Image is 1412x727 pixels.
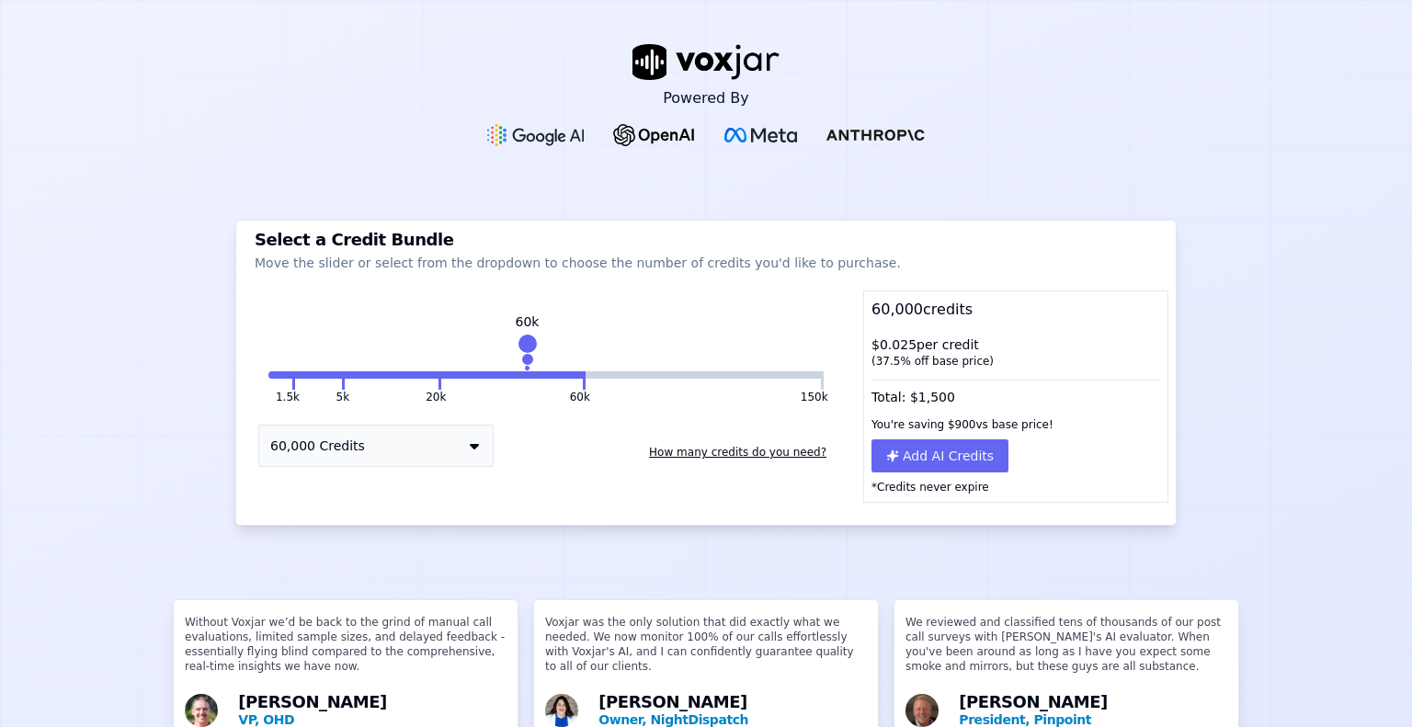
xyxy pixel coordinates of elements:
[663,87,749,109] p: Powered By
[255,254,1157,272] p: Move the slider or select from the dropdown to choose the number of credits you'd like to purchase.
[871,439,1008,472] button: Add AI Credits
[570,390,590,404] button: 60k
[255,232,1157,248] h3: Select a Credit Bundle
[185,694,218,727] img: Avatar
[864,291,1167,328] div: 60,000 credits
[642,437,834,467] button: How many credits do you need?
[487,124,585,146] img: Google gemini Logo
[632,44,780,80] img: voxjar logo
[268,371,292,379] button: 1.5k
[864,410,1167,439] div: You're saving $ 900 vs base price!
[441,371,582,379] button: 60k
[345,371,438,379] button: 20k
[295,371,342,379] button: 5k
[185,615,507,688] p: Without Voxjar we’d be back to the grind of manual call evaluations, limited sample sizes, and de...
[276,390,300,404] button: 1.5k
[871,354,1160,369] div: ( 37.5 % off base price)
[905,615,1227,688] p: We reviewed and classified tens of thousands of our post call surveys with [PERSON_NAME]'s AI eva...
[613,124,695,146] img: OpenAI Logo
[864,472,1167,502] p: *Credits never expire
[801,390,828,404] button: 150k
[864,376,1167,410] div: Total: $ 1,500
[516,312,540,331] div: 60k
[258,425,494,467] button: 60,000 Credits
[724,128,797,142] img: Meta Logo
[426,390,446,404] button: 20k
[336,390,350,404] button: 5k
[545,694,578,727] img: Avatar
[905,694,939,727] img: Avatar
[586,371,821,379] button: 150k
[864,328,1167,376] div: $ 0.025 per credit
[545,615,867,688] p: Voxjar was the only solution that did exactly what we needed. We now monitor 100% of our calls ef...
